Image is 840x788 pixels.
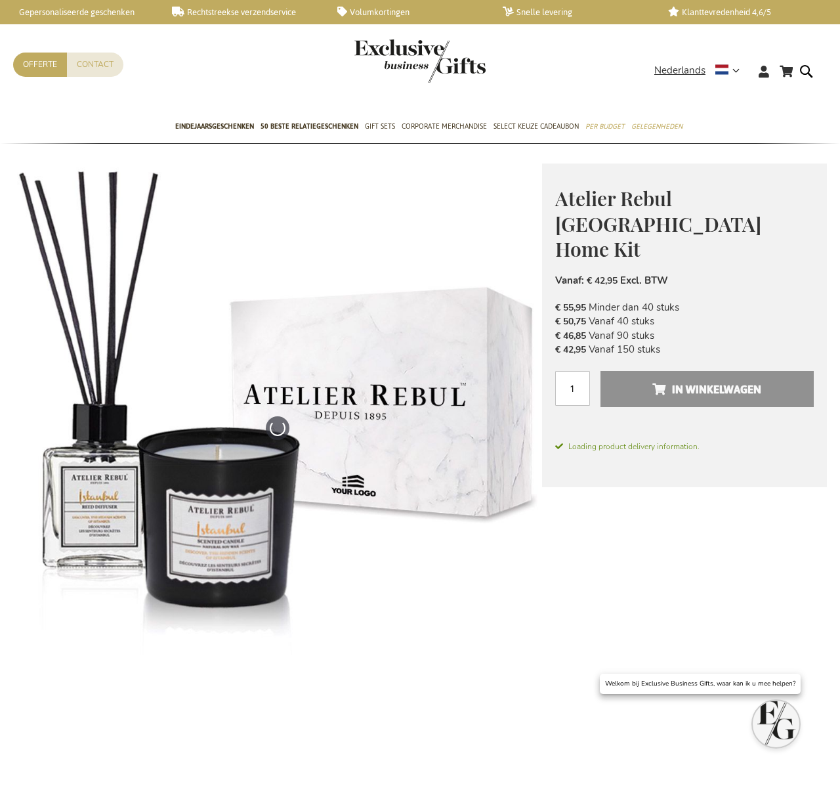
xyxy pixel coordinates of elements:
span: € 42,95 [587,274,618,287]
img: Atelier Rebul Istanbul Home Kit [13,164,542,693]
span: 50 beste relatiegeschenken [261,120,358,133]
span: Gift Sets [365,120,395,133]
a: Gelegenheden [631,111,682,144]
li: Vanaf 90 stuks [555,329,814,343]
li: Minder dan 40 stuks [555,301,814,315]
li: Vanaf 150 stuks [555,343,814,357]
li: Vanaf 40 stuks [555,315,814,328]
span: € 55,95 [555,301,586,314]
a: Atelier Rebul Istanbul Home Kit [348,699,406,762]
a: Contact [67,53,123,77]
a: Offerte [13,53,67,77]
a: 50 beste relatiegeschenken [261,111,358,144]
a: Snelle levering [503,7,647,18]
span: Atelier Rebul [GEOGRAPHIC_DATA] Home Kit [555,185,761,262]
a: Corporate Merchandise [402,111,487,144]
a: Volumkortingen [337,7,482,18]
a: Atelier Rebul Istanbul Home Kit [414,699,472,762]
span: Gelegenheden [631,120,682,133]
span: Loading product delivery information. [555,441,814,452]
img: Exclusive Business gifts logo [354,39,486,83]
span: Excl. BTW [620,274,668,287]
span: Eindejaarsgeschenken [175,120,254,133]
a: Klanttevredenheid 4,6/5 [668,7,812,18]
span: € 42,95 [555,343,586,356]
a: Eindejaarsgeschenken [175,111,254,144]
a: Atelier Rebul Istanbul Home Kit [283,699,341,762]
span: € 50,75 [555,315,586,328]
a: Gift Sets [365,111,395,144]
a: Atelier Rebul Istanbul Home Kit [152,699,209,762]
a: Gepersonaliseerde geschenken [7,7,151,18]
a: Select Keuze Cadeaubon [493,111,579,144]
input: Aantal [555,371,590,406]
a: store logo [354,39,420,83]
span: Select Keuze Cadeaubon [493,120,579,133]
a: Atelier Rebul Istanbul Home Kit [217,699,275,762]
span: Vanaf: [555,274,584,287]
a: Atelier Rebul Istanbul Home Kit [480,699,537,762]
a: Per Budget [585,111,625,144]
span: € 46,85 [555,330,586,342]
span: Corporate Merchandise [402,120,487,133]
a: Rechtstreekse verzendservice [172,7,316,18]
span: Per Budget [585,120,625,133]
a: Atelier Rebul Istanbul Home Kit [86,699,144,762]
span: Nederlands [654,63,705,78]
